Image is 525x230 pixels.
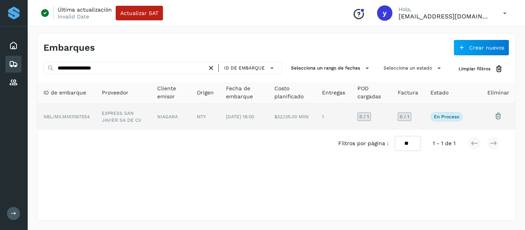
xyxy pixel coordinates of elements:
[157,84,184,101] span: Cliente emisor
[191,104,220,130] td: MTY
[399,13,491,20] p: yortega@niagarawater.com
[5,74,22,91] div: Proveedores
[469,45,504,50] span: Crear nuevos
[487,89,509,97] span: Eliminar
[434,114,459,119] p: En proceso
[226,114,254,119] span: [DATE] 18:00
[380,62,446,74] button: Selecciona un estado
[43,89,86,97] span: ID de embarque
[43,114,90,119] span: NBL/MX.MX51067554
[399,6,491,13] p: Hola,
[151,104,190,130] td: NIAGARA
[268,104,316,130] td: $32,135.00 MXN
[96,104,151,130] td: EXPRESS SAN JAVIER SA DE CV
[454,40,509,56] button: Crear nuevos
[222,63,278,74] button: ID de embarque
[58,6,112,13] p: Última actualización
[433,139,455,147] span: 1 - 1 de 1
[398,89,418,97] span: Factura
[5,37,22,54] div: Inicio
[5,56,22,73] div: Embarques
[430,89,449,97] span: Estado
[322,89,345,97] span: Entregas
[102,89,128,97] span: Proveedor
[197,89,214,97] span: Origen
[226,84,262,101] span: Fecha de embarque
[116,6,163,20] button: Actualizar SAT
[274,84,310,101] span: Costo planificado
[359,114,369,119] span: 0 / 1
[400,114,409,119] span: 0 / 1
[338,139,389,147] span: Filtros por página :
[288,62,374,74] button: Selecciona un rango de fechas
[58,13,89,20] p: Invalid Date
[357,84,385,101] span: POD cargadas
[316,104,351,130] td: 1
[224,65,265,71] span: ID de embarque
[43,42,95,53] h4: Embarques
[452,62,509,76] button: Limpiar filtros
[120,10,158,16] span: Actualizar SAT
[459,65,490,72] span: Limpiar filtros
